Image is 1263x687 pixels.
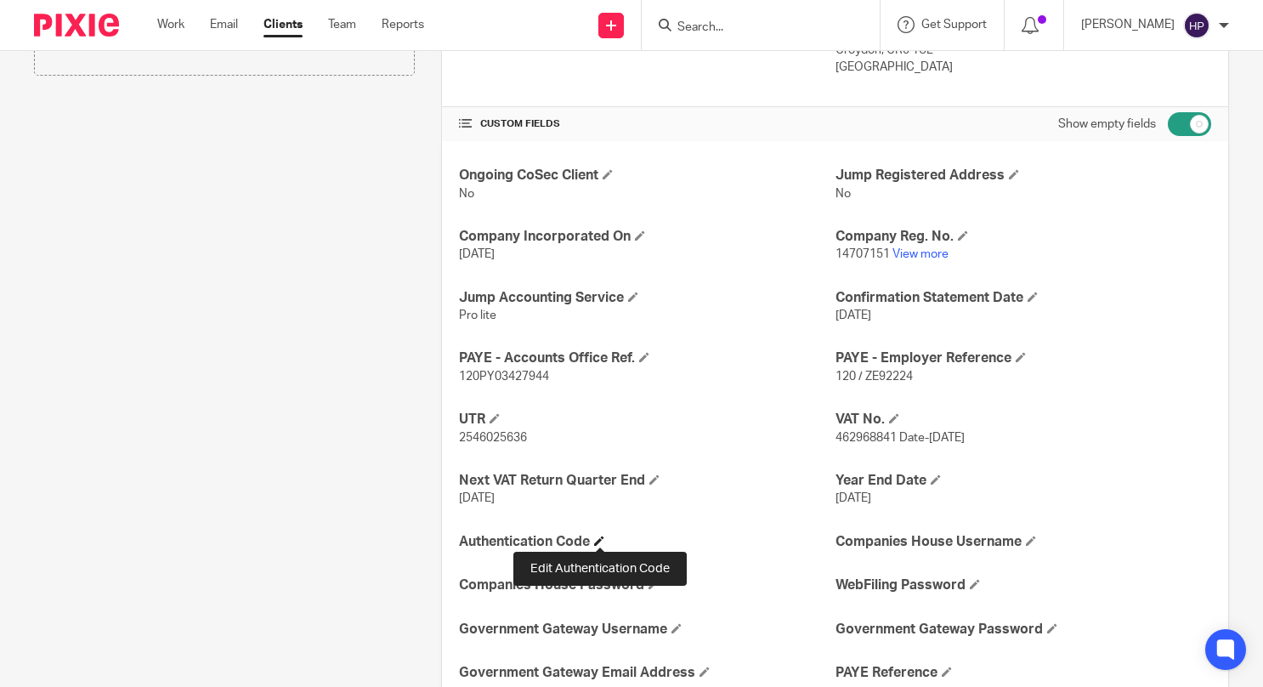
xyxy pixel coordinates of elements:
a: Clients [263,16,303,33]
h4: Company Reg. No. [835,228,1211,246]
h4: Government Gateway Email Address [459,664,835,682]
a: Email [210,16,238,33]
span: 120 / ZE92224 [835,371,913,383]
h4: Next VAT Return Quarter End [459,472,835,490]
label: Show empty fields [1058,116,1156,133]
span: [DATE] [835,492,871,504]
span: 14707151 [835,248,890,260]
img: svg%3E [1183,12,1210,39]
span: Pro lite [459,309,496,321]
img: Pixie [34,14,119,37]
p: [PERSON_NAME] [1081,16,1175,33]
h4: CUSTOM FIELDS [459,117,835,131]
span: [DATE] [459,248,495,260]
span: 120PY03427944 [459,371,549,383]
span: No [835,188,851,200]
h4: PAYE - Employer Reference [835,349,1211,367]
h4: Jump Registered Address [835,167,1211,185]
a: Work [157,16,184,33]
a: View more [892,248,949,260]
h4: UTR [459,411,835,429]
h4: Company Incorporated On [459,228,835,246]
input: Search [676,20,829,36]
span: [DATE] [835,309,871,321]
p: [GEOGRAPHIC_DATA] [835,59,1211,76]
span: No [459,188,474,200]
h4: Jump Accounting Service [459,289,835,307]
a: Team [328,16,356,33]
h4: PAYE Reference [835,664,1211,682]
h4: Government Gateway Password [835,621,1211,639]
span: 462968841 Date-[DATE] [835,432,965,444]
h4: Companies House Username [835,533,1211,551]
h4: Government Gateway Username [459,621,835,639]
span: [DATE] [459,492,495,504]
h4: Year End Date [835,472,1211,490]
h4: WebFiling Password [835,576,1211,594]
h4: Ongoing CoSec Client [459,167,835,185]
span: Get Support [921,19,987,31]
span: 2546025636 [459,432,527,444]
h4: Authentication Code [459,533,835,551]
h4: Companies House Password [459,576,835,594]
h4: PAYE - Accounts Office Ref. [459,349,835,367]
h4: Confirmation Statement Date [835,289,1211,307]
a: Reports [382,16,424,33]
h4: VAT No. [835,411,1211,429]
